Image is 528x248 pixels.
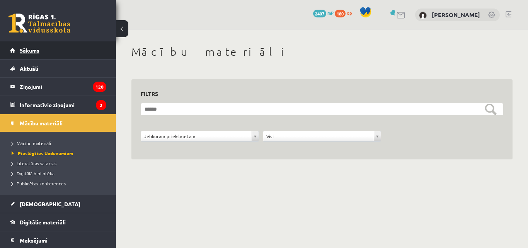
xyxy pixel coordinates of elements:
span: Visi [266,131,371,141]
span: xp [347,10,352,16]
span: Digitālā bibliotēka [12,170,55,176]
span: 180 [335,10,346,17]
span: Mācību materiāli [12,140,51,146]
a: 2407 mP [313,10,334,16]
legend: Informatīvie ziņojumi [20,96,106,114]
a: Mācību materiāli [12,140,108,147]
a: Mācību materiāli [10,114,106,132]
a: [PERSON_NAME] [432,11,480,19]
a: Pieslēgties Uzdevumiem [12,150,108,157]
a: Digitālie materiāli [10,213,106,231]
a: Aktuāli [10,60,106,77]
a: Visi [263,131,381,141]
span: Publicētas konferences [12,180,66,186]
span: Aktuāli [20,65,38,72]
a: Literatūras saraksts [12,160,108,167]
span: Jebkuram priekšmetam [144,131,249,141]
a: Ziņojumi120 [10,78,106,96]
i: 3 [96,100,106,110]
span: Pieslēgties Uzdevumiem [12,150,73,156]
span: Mācību materiāli [20,120,63,127]
a: Publicētas konferences [12,180,108,187]
span: Sākums [20,47,39,54]
a: Informatīvie ziņojumi3 [10,96,106,114]
img: Anna Bukovska [419,12,427,19]
i: 120 [93,82,106,92]
span: [DEMOGRAPHIC_DATA] [20,200,80,207]
legend: Ziņojumi [20,78,106,96]
h3: Filtrs [141,89,494,99]
span: mP [327,10,334,16]
a: 180 xp [335,10,356,16]
a: Digitālā bibliotēka [12,170,108,177]
a: Sākums [10,41,106,59]
a: Jebkuram priekšmetam [141,131,259,141]
span: Digitālie materiāli [20,219,66,226]
a: [DEMOGRAPHIC_DATA] [10,195,106,213]
a: Rīgas 1. Tālmācības vidusskola [9,14,70,33]
h1: Mācību materiāli [131,45,513,58]
span: Literatūras saraksts [12,160,56,166]
span: 2407 [313,10,326,17]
